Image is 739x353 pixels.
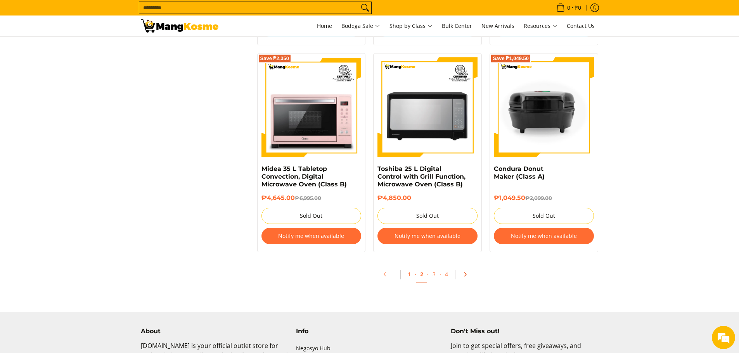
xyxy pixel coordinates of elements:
h4: Info [296,327,443,335]
a: 3 [429,267,440,282]
span: ₱0 [573,5,582,10]
span: Save ₱2,350 [260,56,289,61]
img: Condura Donut Maker (Class A) [494,57,594,157]
h6: ₱4,645.00 [261,194,362,202]
a: Home [313,15,336,36]
span: Bodega Sale [341,21,380,31]
span: · [440,270,441,278]
img: Small Appliances l Mang Kosme: Home Appliances Warehouse Sale | Page 2 [141,19,218,33]
img: Toshiba 25 L Digital Control with Grill Function, Microwave Oven (Class B) [377,57,478,157]
a: Condura Donut Maker (Class A) [494,165,545,180]
a: Bulk Center [438,15,476,36]
textarea: Type your message and click 'Submit' [4,212,148,239]
a: Bodega Sale [337,15,384,36]
img: Midea 35 L Tabletop Convection, Digital Microwave Oven (Class B) [261,57,362,157]
button: Sold Out [494,208,594,224]
button: Sold Out [377,208,478,224]
a: Midea 35 L Tabletop Convection, Digital Microwave Oven (Class B) [261,165,347,188]
a: Shop by Class [386,15,436,36]
a: 1 [404,267,415,282]
button: Sold Out [261,208,362,224]
div: Leave a message [40,43,130,53]
span: New Arrivals [481,22,514,29]
span: We are offline. Please leave us a message. [16,98,135,176]
a: Resources [520,15,561,36]
span: Contact Us [567,22,595,29]
div: Minimize live chat window [127,4,146,22]
ul: Pagination [253,264,602,289]
a: Contact Us [563,15,599,36]
nav: Main Menu [226,15,599,36]
button: Search [359,2,371,14]
em: Submit [114,239,141,249]
button: Notify me when available [377,228,478,244]
a: New Arrivals [478,15,518,36]
span: Bulk Center [442,22,472,29]
span: · [427,270,429,278]
h6: ₱1,049.50 [494,194,594,202]
h6: ₱4,850.00 [377,194,478,202]
del: ₱6,995.00 [295,195,321,201]
del: ₱2,099.00 [525,195,552,201]
span: Home [317,22,332,29]
button: Notify me when available [261,228,362,244]
span: Shop by Class [389,21,433,31]
span: Save ₱1,049.50 [493,56,529,61]
span: 0 [566,5,571,10]
h4: Don't Miss out! [451,327,598,335]
a: Toshiba 25 L Digital Control with Grill Function, Microwave Oven (Class B) [377,165,466,188]
h4: About [141,327,288,335]
a: 4 [441,267,452,282]
span: Resources [524,21,557,31]
a: 2 [416,267,427,282]
span: · [415,270,416,278]
span: • [554,3,583,12]
button: Notify me when available [494,228,594,244]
